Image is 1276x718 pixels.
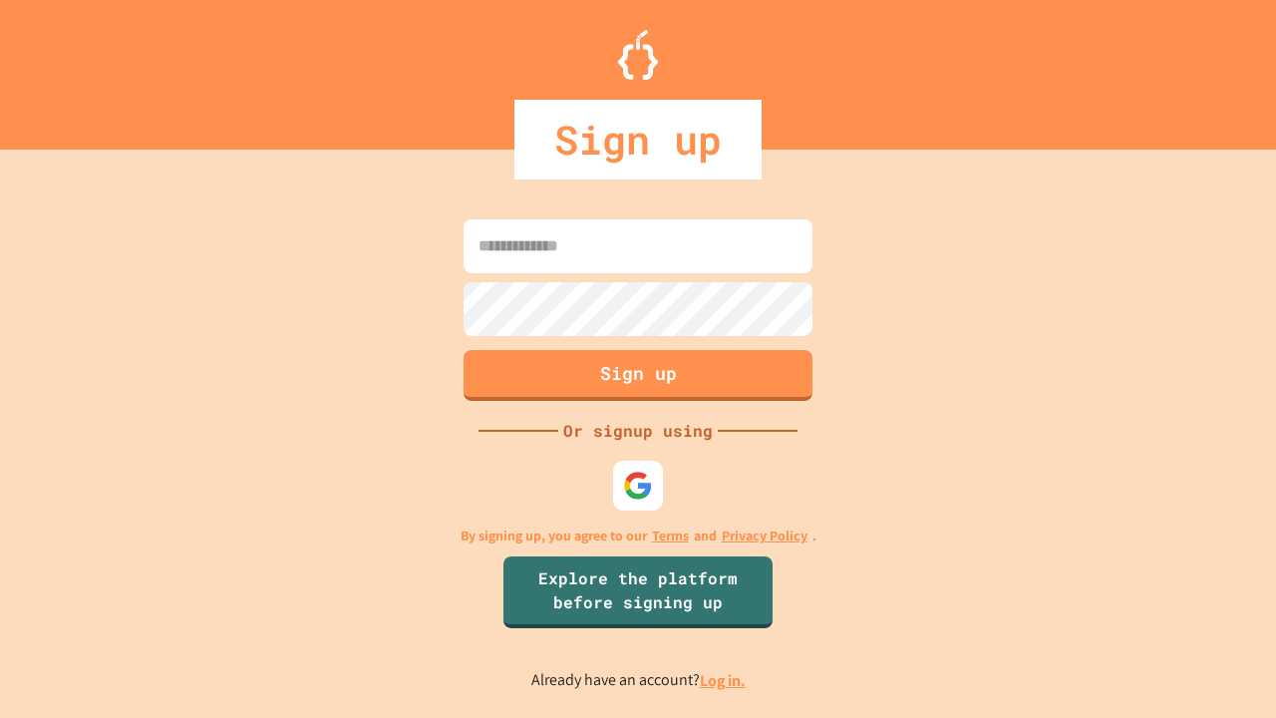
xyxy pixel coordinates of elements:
[652,526,689,546] a: Terms
[514,100,762,179] div: Sign up
[531,668,746,693] p: Already have an account?
[464,350,812,401] button: Sign up
[623,471,653,501] img: google-icon.svg
[503,556,773,628] a: Explore the platform before signing up
[700,670,746,691] a: Log in.
[461,526,816,546] p: By signing up, you agree to our and .
[722,526,807,546] a: Privacy Policy
[618,30,658,80] img: Logo.svg
[558,419,718,443] div: Or signup using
